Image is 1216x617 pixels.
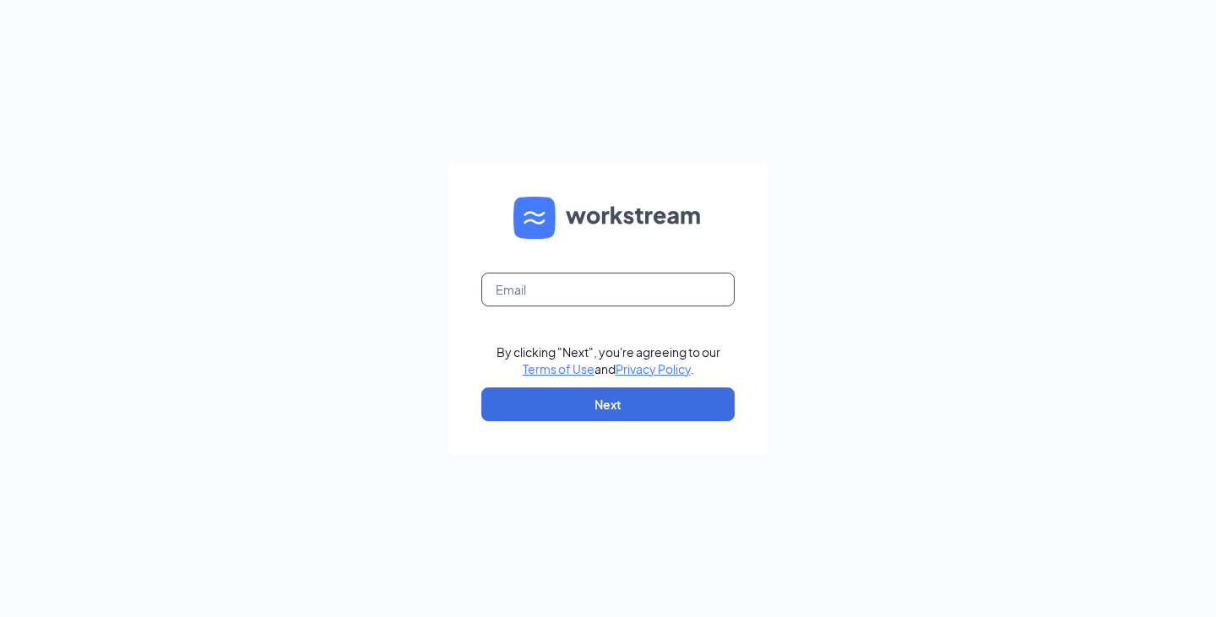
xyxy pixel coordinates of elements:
div: By clicking "Next", you're agreeing to our and . [497,344,720,377]
button: Next [481,387,735,421]
a: Privacy Policy [616,361,691,376]
img: WS logo and Workstream text [513,197,703,239]
a: Terms of Use [523,361,594,376]
input: Email [481,273,735,306]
